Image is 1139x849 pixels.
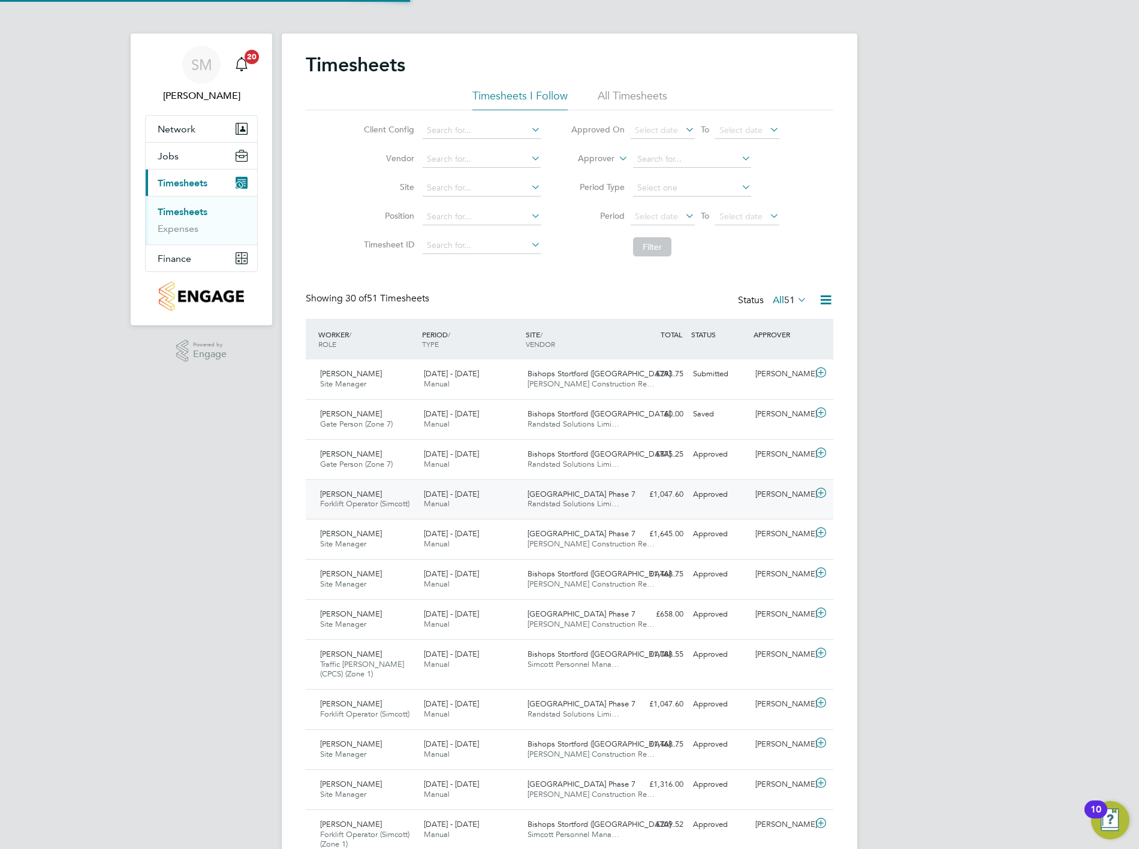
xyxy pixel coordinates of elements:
[633,151,751,168] input: Search for...
[719,211,763,222] span: Select date
[320,739,382,749] span: [PERSON_NAME]
[424,709,450,719] span: Manual
[528,609,635,619] span: [GEOGRAPHIC_DATA] Phase 7
[145,46,258,103] a: SM[PERSON_NAME]
[146,245,257,271] button: Finance
[320,659,404,679] span: Traffic [PERSON_NAME] (CPCS) (Zone 1)
[688,735,751,754] div: Approved
[697,122,713,137] span: To
[528,709,619,719] span: Randstad Solutions Limi…
[688,775,751,794] div: Approved
[320,819,382,829] span: [PERSON_NAME]
[245,50,259,64] span: 20
[424,528,479,539] span: [DATE] - [DATE]
[320,779,382,789] span: [PERSON_NAME]
[320,409,382,419] span: [PERSON_NAME]
[751,775,813,794] div: [PERSON_NAME]
[424,368,479,379] span: [DATE] - [DATE]
[320,569,382,579] span: [PERSON_NAME]
[424,699,479,709] span: [DATE] - [DATE]
[528,368,679,379] span: Bishops Stortford ([GEOGRAPHIC_DATA]…
[528,819,679,829] span: Bishops Stortford ([GEOGRAPHIC_DATA]…
[626,645,688,664] div: £1,088.55
[320,449,382,459] span: [PERSON_NAME]
[158,206,207,217] a: Timesheets
[424,619,450,629] span: Manual
[158,123,195,135] span: Network
[424,609,479,619] span: [DATE] - [DATE]
[528,419,619,429] span: Randstad Solutions Limi…
[360,182,414,192] label: Site
[661,330,682,339] span: TOTAL
[751,694,813,714] div: [PERSON_NAME]
[528,489,635,499] span: [GEOGRAPHIC_DATA] Phase 7
[146,170,257,196] button: Timesheets
[423,151,541,168] input: Search for...
[424,579,450,589] span: Manual
[424,449,479,459] span: [DATE] - [DATE]
[424,489,479,499] span: [DATE] - [DATE]
[360,153,414,164] label: Vendor
[688,364,751,384] div: Submitted
[320,539,366,549] span: Site Manager
[626,524,688,544] div: £1,645.00
[424,498,450,509] span: Manual
[697,208,713,223] span: To
[424,749,450,759] span: Manual
[626,694,688,714] div: £1,047.60
[688,445,751,464] div: Approved
[688,605,751,624] div: Approved
[320,649,382,659] span: [PERSON_NAME]
[751,645,813,664] div: [PERSON_NAME]
[571,210,625,221] label: Period
[472,89,568,110] li: Timesheets I Follow
[424,789,450,799] span: Manual
[688,524,751,544] div: Approved
[176,340,227,362] a: Powered byEngage
[424,649,479,659] span: [DATE] - [DATE]
[193,349,227,359] span: Engage
[719,125,763,135] span: Select date
[633,180,751,197] input: Select one
[540,330,543,339] span: /
[528,449,679,459] span: Bishops Stortford ([GEOGRAPHIC_DATA]…
[320,368,382,379] span: [PERSON_NAME]
[320,789,366,799] span: Site Manager
[528,409,679,419] span: Bishops Stortford ([GEOGRAPHIC_DATA]…
[423,209,541,225] input: Search for...
[626,605,688,624] div: £658.00
[751,404,813,424] div: [PERSON_NAME]
[145,89,258,103] span: Shaun McGrenra
[349,330,351,339] span: /
[751,445,813,464] div: [PERSON_NAME]
[158,223,198,234] a: Expenses
[528,699,635,709] span: [GEOGRAPHIC_DATA] Phase 7
[320,579,366,589] span: Site Manager
[230,46,254,84] a: 20
[528,739,679,749] span: Bishops Stortford ([GEOGRAPHIC_DATA]…
[315,324,419,355] div: WORKER
[424,819,479,829] span: [DATE] - [DATE]
[145,282,258,311] a: Go to home page
[571,182,625,192] label: Period Type
[688,645,751,664] div: Approved
[320,709,409,719] span: Forklift Operator (Simcott)
[424,539,450,549] span: Manual
[523,324,626,355] div: SITE
[424,739,479,749] span: [DATE] - [DATE]
[626,445,688,464] div: £875.25
[688,694,751,714] div: Approved
[626,404,688,424] div: £0.00
[528,659,619,669] span: Simcott Personnel Mana…
[528,779,635,789] span: [GEOGRAPHIC_DATA] Phase 7
[320,489,382,499] span: [PERSON_NAME]
[528,459,619,469] span: Randstad Solutions Limi…
[360,210,414,221] label: Position
[158,253,191,264] span: Finance
[320,619,366,629] span: Site Manager
[688,815,751,835] div: Approved
[626,735,688,754] div: £1,468.75
[528,569,679,579] span: Bishops Stortford ([GEOGRAPHIC_DATA]…
[158,150,179,162] span: Jobs
[158,177,207,189] span: Timesheets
